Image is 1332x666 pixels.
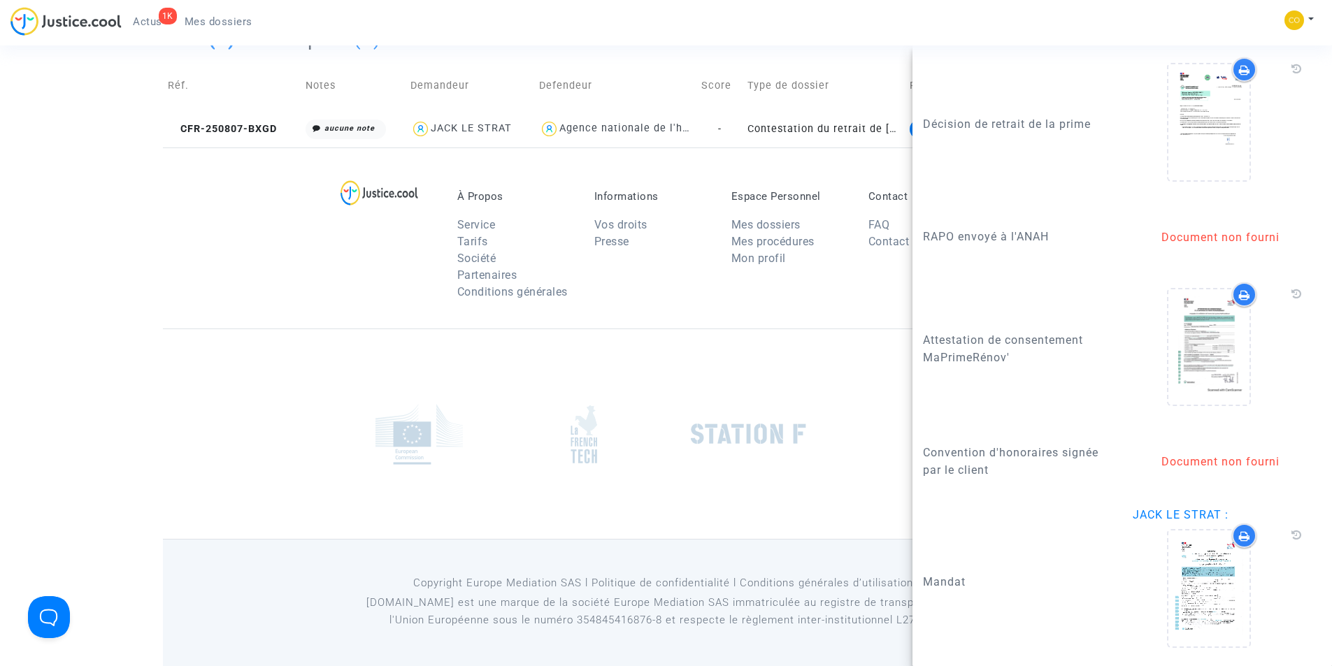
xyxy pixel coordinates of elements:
p: Informations [594,190,710,203]
a: Mon profil [731,252,786,265]
i: aucune note [324,124,375,133]
a: Presse [594,235,629,248]
p: RAPO envoyé à l'ANAH [923,228,1112,245]
p: À Propos [457,190,573,203]
a: Tarifs [457,235,488,248]
a: Mes procédures [731,235,815,248]
p: Convention d'honoraires signée par le client [923,444,1112,479]
img: stationf.png [691,424,806,444]
a: Mes dossiers [731,218,801,231]
img: europe_commision.png [375,404,463,465]
a: Partenaires [457,268,517,282]
span: Mes dossiers [185,15,252,28]
p: Mandat [923,573,1112,591]
a: Mes dossiers [173,11,264,32]
span: CFR-250807-BXGD [168,123,277,135]
a: Société [457,252,496,265]
a: 1KActus [122,11,173,32]
div: Agence nationale de l'habitat [559,122,713,134]
div: Mise en demeure [910,120,1002,139]
p: Décision de retrait de la prime [923,115,1112,133]
a: FAQ [868,218,890,231]
a: Vos droits [594,218,647,231]
iframe: Help Scout Beacon - Open [28,596,70,638]
div: Document non fourni [1133,229,1308,246]
td: Defendeur [534,61,696,110]
img: icon-user.svg [539,119,559,139]
p: [DOMAIN_NAME] est une marque de la société Europe Mediation SAS immatriculée au registre de tr... [348,594,984,629]
div: 1K [159,8,177,24]
td: Demandeur [406,61,534,110]
p: Contact [868,190,984,203]
td: Type de dossier [743,61,905,110]
td: Score [696,61,743,110]
p: Espace Personnel [731,190,847,203]
td: Phase [905,61,1024,110]
span: Actus [133,15,162,28]
a: Service [457,218,496,231]
p: Attestation de consentement MaPrimeRénov' [923,331,1112,366]
img: french_tech.png [571,405,597,464]
td: Notes [301,61,406,110]
div: JACK LE STRAT [431,122,512,134]
div: Document non fourni [1133,454,1308,470]
p: Copyright Europe Mediation SAS l Politique de confidentialité l Conditions générales d’utilisa... [348,574,984,592]
img: jc-logo.svg [10,7,122,36]
a: Conditions générales [457,285,568,298]
a: Contact [868,235,910,248]
td: Contestation du retrait de [PERSON_NAME] par l'ANAH (mandataire) [743,110,905,147]
img: 84a266a8493598cb3cce1313e02c3431 [1284,10,1304,30]
img: icon-user.svg [410,119,431,139]
td: Réf. [163,61,301,110]
img: logo-lg.svg [341,180,418,205]
span: - [718,123,722,135]
span: JACK LE STRAT : [1133,508,1229,521]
